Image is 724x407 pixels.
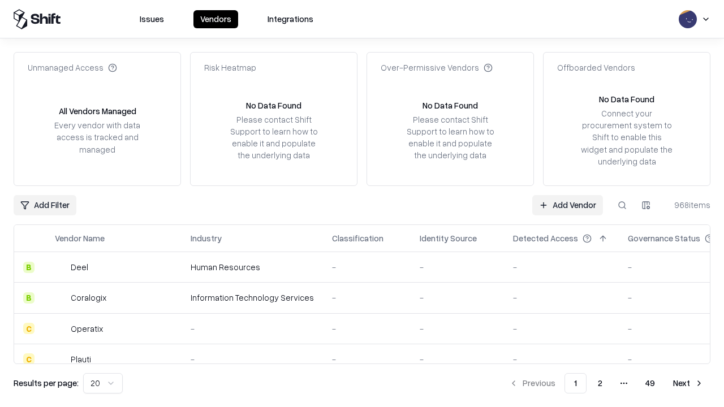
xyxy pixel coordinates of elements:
[71,292,106,304] div: Coralogix
[665,199,710,211] div: 968 items
[50,119,144,155] div: Every vendor with data access is tracked and managed
[55,262,66,273] img: Deel
[28,62,117,73] div: Unmanaged Access
[564,373,587,393] button: 1
[332,353,402,365] div: -
[23,323,35,334] div: C
[381,62,493,73] div: Over-Permissive Vendors
[332,232,383,244] div: Classification
[420,292,495,304] div: -
[513,232,578,244] div: Detected Access
[55,323,66,334] img: Operatix
[59,105,136,117] div: All Vendors Managed
[557,62,635,73] div: Offboarded Vendors
[133,10,171,28] button: Issues
[513,261,610,273] div: -
[191,353,314,365] div: -
[628,232,700,244] div: Governance Status
[666,373,710,393] button: Next
[14,195,76,215] button: Add Filter
[204,62,256,73] div: Risk Heatmap
[191,292,314,304] div: Information Technology Services
[513,292,610,304] div: -
[71,261,88,273] div: Deel
[580,107,674,167] div: Connect your procurement system to Shift to enable this widget and populate the underlying data
[599,93,654,105] div: No Data Found
[23,353,35,365] div: C
[193,10,238,28] button: Vendors
[71,323,103,335] div: Operatix
[589,373,611,393] button: 2
[191,232,222,244] div: Industry
[23,292,35,304] div: B
[191,323,314,335] div: -
[532,195,603,215] a: Add Vendor
[55,292,66,304] img: Coralogix
[420,323,495,335] div: -
[261,10,320,28] button: Integrations
[420,261,495,273] div: -
[332,292,402,304] div: -
[14,377,79,389] p: Results per page:
[227,114,321,162] div: Please contact Shift Support to learn how to enable it and populate the underlying data
[191,261,314,273] div: Human Resources
[71,353,91,365] div: Plauti
[513,353,610,365] div: -
[423,99,478,111] div: No Data Found
[502,373,710,393] nav: pagination
[246,99,301,111] div: No Data Found
[403,114,497,162] div: Please contact Shift Support to learn how to enable it and populate the underlying data
[636,373,664,393] button: 49
[332,261,402,273] div: -
[513,323,610,335] div: -
[332,323,402,335] div: -
[420,353,495,365] div: -
[55,353,66,365] img: Plauti
[420,232,477,244] div: Identity Source
[23,262,35,273] div: B
[55,232,105,244] div: Vendor Name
